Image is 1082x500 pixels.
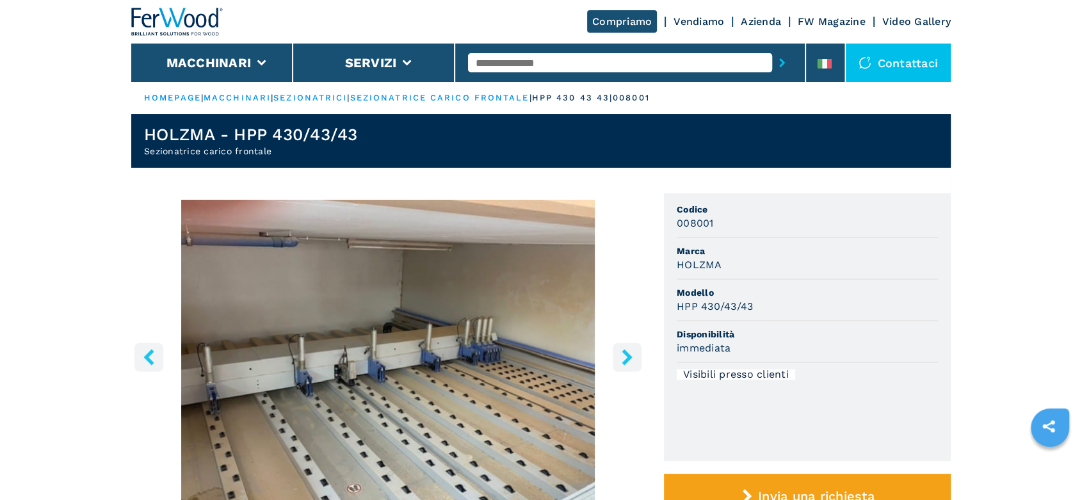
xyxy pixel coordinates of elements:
span: Codice [677,203,938,216]
button: right-button [613,343,642,371]
button: Macchinari [166,55,252,70]
span: Disponibilità [677,328,938,341]
h2: Sezionatrice carico frontale [144,145,358,157]
button: Servizi [344,55,396,70]
span: Modello [677,286,938,299]
a: Vendiamo [674,15,724,28]
h3: immediata [677,341,731,355]
a: macchinari [204,93,271,102]
a: sezionatrici [273,93,347,102]
h3: HPP 430/43/43 [677,299,753,314]
a: FW Magazine [798,15,866,28]
div: Contattaci [846,44,951,82]
a: sharethis [1033,410,1065,442]
button: left-button [134,343,163,371]
a: HOMEPAGE [144,93,201,102]
h3: HOLZMA [677,257,722,272]
span: | [347,93,350,102]
a: Azienda [741,15,781,28]
span: | [271,93,273,102]
span: | [529,93,531,102]
span: Marca [677,245,938,257]
h3: 008001 [677,216,714,230]
img: Contattaci [859,56,871,69]
img: Ferwood [131,8,223,36]
p: 008001 [613,92,650,104]
a: sezionatrice carico frontale [350,93,529,102]
span: | [201,93,204,102]
a: Video Gallery [882,15,951,28]
div: Visibili presso clienti [677,369,795,380]
button: submit-button [772,48,792,77]
h1: HOLZMA - HPP 430/43/43 [144,124,358,145]
a: Compriamo [587,10,657,33]
p: hpp 430 43 43 | [532,92,613,104]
